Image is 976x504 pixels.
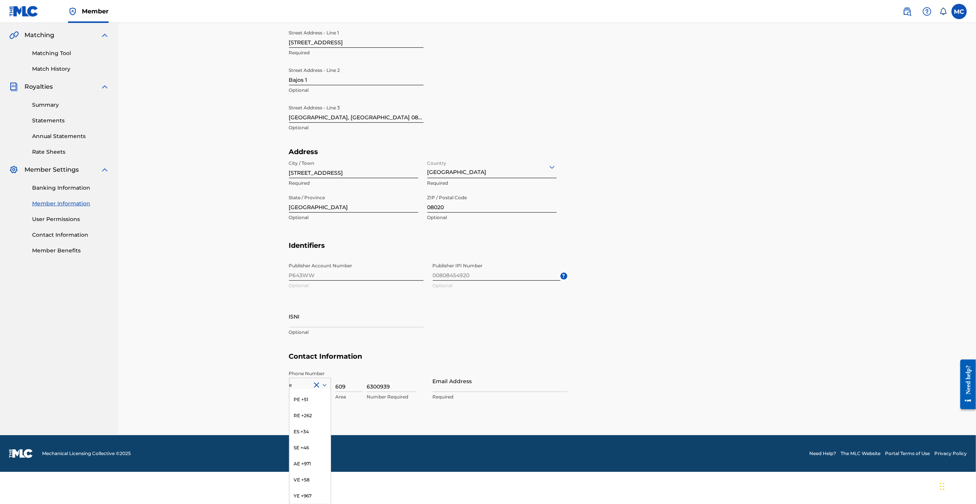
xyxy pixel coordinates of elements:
[940,475,945,498] div: Drag
[939,8,947,15] div: Notifications
[42,450,131,457] span: Mechanical Licensing Collective © 2025
[841,450,880,457] a: The MLC Website
[24,82,53,91] span: Royalties
[938,467,976,504] iframe: Chat Widget
[336,393,362,400] p: Area
[9,31,19,40] img: Matching
[32,200,109,208] a: Member Information
[427,180,557,187] p: Required
[32,215,109,223] a: User Permissions
[82,7,109,16] span: Member
[24,31,54,40] span: Matching
[809,450,836,457] a: Need Help?
[289,241,806,259] h5: Identifiers
[289,148,567,156] h5: Address
[9,6,39,17] img: MLC Logo
[427,214,557,221] p: Optional
[289,352,806,370] h5: Contact Information
[32,49,109,57] a: Matching Tool
[32,101,109,109] a: Summary
[289,424,331,440] div: ES +34
[289,440,331,456] div: SE +46
[919,4,935,19] div: Help
[289,456,331,472] div: AE +971
[367,393,417,400] p: Number Required
[289,329,424,336] p: Optional
[433,393,567,400] p: Required
[32,117,109,125] a: Statements
[32,184,109,192] a: Banking Information
[9,449,33,458] img: logo
[427,158,557,176] div: [GEOGRAPHIC_DATA]
[24,165,79,174] span: Member Settings
[289,472,331,488] div: VE +58
[100,82,109,91] img: expand
[32,247,109,255] a: Member Benefits
[100,165,109,174] img: expand
[289,392,331,408] div: PE +51
[934,450,967,457] a: Privacy Policy
[32,65,109,73] a: Match History
[289,180,418,187] p: Required
[955,354,976,415] iframe: Resource Center
[903,7,912,16] img: search
[32,148,109,156] a: Rate Sheets
[32,231,109,239] a: Contact Information
[885,450,930,457] a: Portal Terms of Use
[289,488,331,504] div: YE +967
[922,7,932,16] img: help
[952,4,967,19] div: User Menu
[289,214,418,221] p: Optional
[100,31,109,40] img: expand
[289,49,424,56] p: Required
[900,4,915,19] a: Public Search
[289,87,424,94] p: Optional
[9,165,18,174] img: Member Settings
[32,132,109,140] a: Annual Statements
[560,273,567,280] span: ?
[427,155,447,167] label: Country
[9,82,18,91] img: Royalties
[289,124,424,131] p: Optional
[68,7,77,16] img: Top Rightsholder
[289,408,331,424] div: RE +262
